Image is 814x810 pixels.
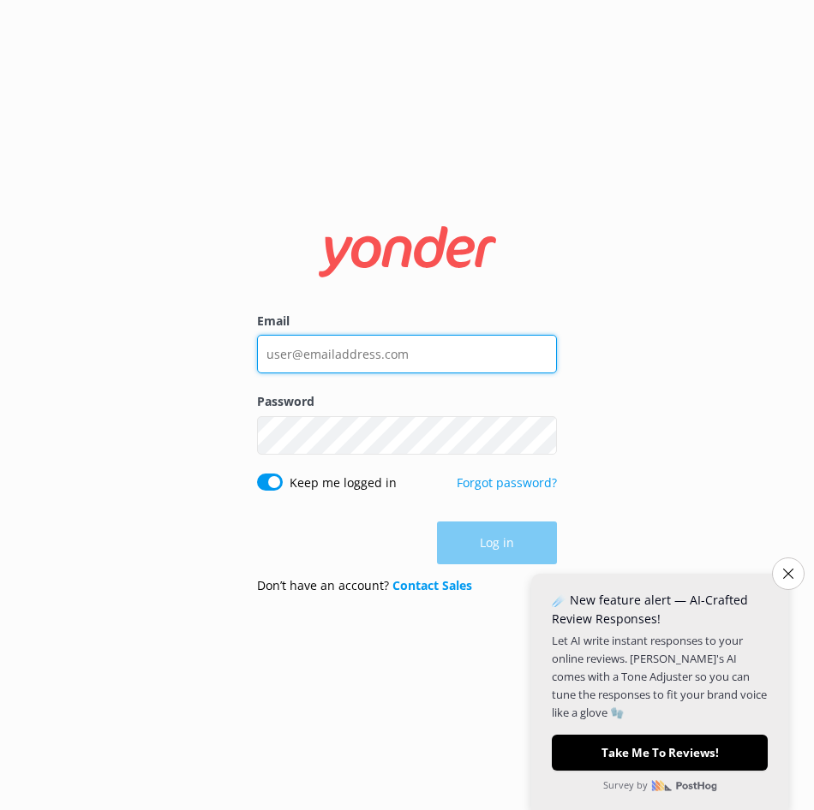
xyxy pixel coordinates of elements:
[257,576,472,595] p: Don’t have an account?
[457,474,557,491] a: Forgot password?
[392,577,472,593] a: Contact Sales
[290,473,397,492] label: Keep me logged in
[523,418,557,452] button: Show password
[257,392,557,411] label: Password
[257,335,557,373] input: user@emailaddress.com
[257,312,557,331] label: Email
